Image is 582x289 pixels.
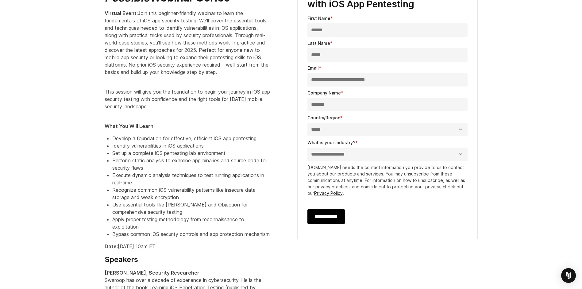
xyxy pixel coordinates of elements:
li: Bypass common iOS security controls and app protection mechanism [112,230,270,238]
span: Country/Region [307,115,340,120]
li: Execute dynamic analysis techniques to test running applications in real-time [112,171,270,186]
li: Apply proper testing methodology from reconnaissance to exploitation [112,216,270,230]
span: Email [307,65,319,71]
p: [DOMAIN_NAME] needs the contact information you provide to us to contact you about our products a... [307,164,468,196]
span: Company Name [307,90,341,95]
strong: [PERSON_NAME], Security Researcher [105,270,199,276]
li: Develop a foundation for effective, efficient iOS app pentesting [112,135,270,142]
li: Set up a complete iOS pentesting lab environment [112,149,270,157]
span: Last Name [307,40,330,46]
li: Perform static analysis to examine app binaries and source code for security flaws [112,157,270,171]
span: What is your industry? [307,140,355,145]
span: Join this beginner-friendly webinar to learn the fundamentals of iOS app security testing. We'll ... [105,10,268,75]
li: Identify vulnerabilities in iOS applications [112,142,270,149]
span: This session will give you the foundation to begin your journey in iOS app security testing with ... [105,89,270,110]
span: First Name [307,16,330,21]
strong: What You Will Learn: [105,123,155,129]
p: [DATE] 10am ET [105,243,270,250]
div: Open Intercom Messenger [561,268,576,283]
li: Use essential tools like [PERSON_NAME] and Objection for comprehensive security testing [112,201,270,216]
strong: Date: [105,243,118,249]
a: Privacy Policy [314,191,343,196]
h4: Speakers [105,255,270,264]
li: Recognize common iOS vulnerability patterns like insecure data storage and weak encryption [112,186,270,201]
strong: Virtual Event: [105,10,138,16]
